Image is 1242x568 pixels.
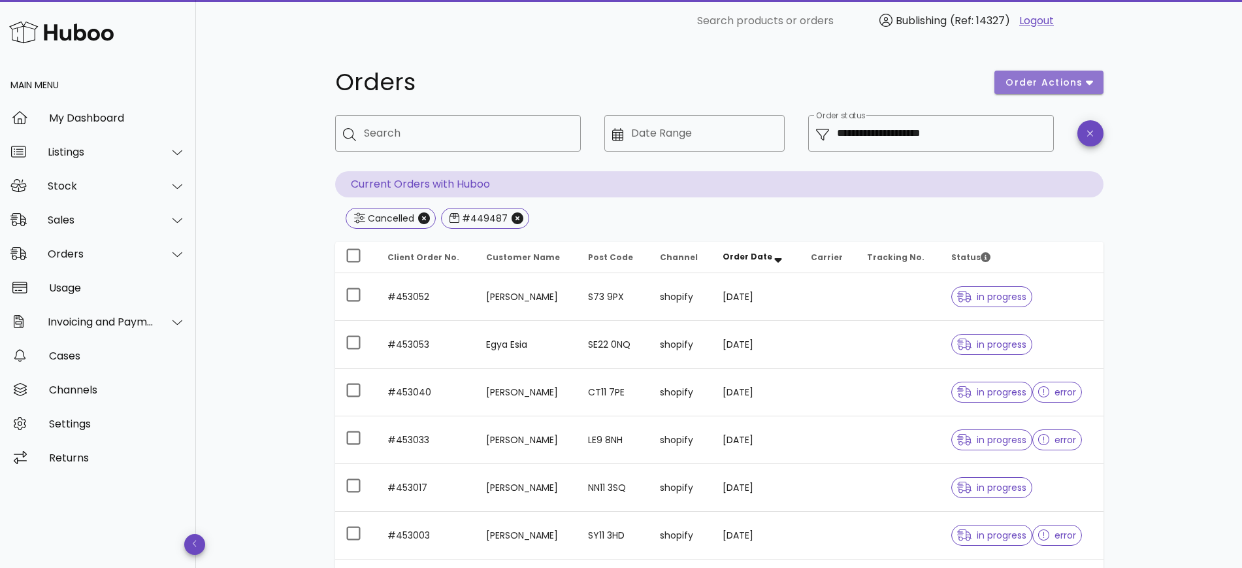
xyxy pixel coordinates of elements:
button: order actions [994,71,1103,94]
td: [PERSON_NAME] [476,369,577,416]
td: #453040 [377,369,476,416]
div: #449487 [459,212,508,225]
th: Client Order No. [377,242,476,273]
img: Huboo Logo [9,18,114,46]
th: Tracking No. [857,242,940,273]
td: Egya Esia [476,321,577,369]
button: Close [512,212,523,224]
div: Orders [48,248,154,260]
th: Customer Name [476,242,577,273]
td: [PERSON_NAME] [476,464,577,512]
span: Client Order No. [387,252,459,263]
span: Channel [660,252,698,263]
p: Current Orders with Huboo [335,171,1103,197]
span: Customer Name [486,252,560,263]
span: in progress [957,340,1026,349]
td: shopify [649,512,712,560]
td: LE9 8NH [578,416,649,464]
td: shopify [649,273,712,321]
span: error [1038,531,1077,540]
th: Carrier [800,242,857,273]
span: in progress [957,483,1026,492]
span: Tracking No. [867,252,924,263]
label: Order status [816,111,865,121]
td: S73 9PX [578,273,649,321]
span: in progress [957,531,1026,540]
span: error [1038,435,1077,444]
td: [DATE] [712,416,800,464]
td: #453033 [377,416,476,464]
div: Sales [48,214,154,226]
div: Listings [48,146,154,158]
div: My Dashboard [49,112,186,124]
td: CT11 7PE [578,369,649,416]
h1: Orders [335,71,979,94]
div: Stock [48,180,154,192]
td: [PERSON_NAME] [476,273,577,321]
th: Order Date: Sorted descending. Activate to remove sorting. [712,242,800,273]
th: Channel [649,242,712,273]
span: order actions [1005,76,1083,90]
td: #453052 [377,273,476,321]
td: shopify [649,464,712,512]
th: Post Code [578,242,649,273]
td: [PERSON_NAME] [476,512,577,560]
div: Cancelled [365,212,414,225]
span: in progress [957,435,1026,444]
td: [DATE] [712,321,800,369]
a: Logout [1019,13,1054,29]
div: Returns [49,452,186,464]
th: Status [941,242,1103,273]
td: shopify [649,369,712,416]
span: Status [951,252,990,263]
td: [PERSON_NAME] [476,416,577,464]
td: [DATE] [712,273,800,321]
td: SY11 3HD [578,512,649,560]
td: #453017 [377,464,476,512]
td: #453053 [377,321,476,369]
span: in progress [957,388,1026,397]
td: [DATE] [712,512,800,560]
div: Channels [49,384,186,396]
button: Close [418,212,430,224]
span: Carrier [811,252,843,263]
div: Invoicing and Payments [48,316,154,328]
td: shopify [649,321,712,369]
div: Usage [49,282,186,294]
span: in progress [957,292,1026,301]
span: error [1038,388,1077,397]
span: (Ref: 14327) [950,13,1010,28]
td: #453003 [377,512,476,560]
span: Bublishing [896,13,947,28]
td: SE22 0NQ [578,321,649,369]
td: shopify [649,416,712,464]
td: [DATE] [712,464,800,512]
span: Post Code [588,252,633,263]
td: [DATE] [712,369,800,416]
td: NN11 3SQ [578,464,649,512]
div: Settings [49,418,186,430]
span: Order Date [723,251,772,262]
div: Cases [49,350,186,362]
